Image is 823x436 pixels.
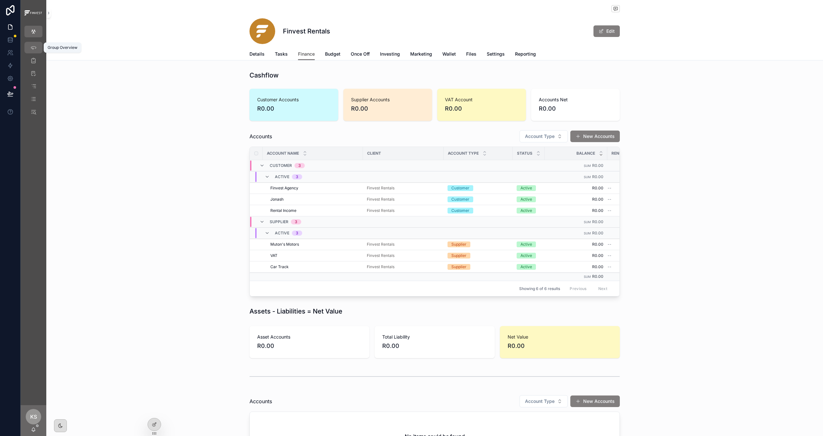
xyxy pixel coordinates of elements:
span: Finvest Rentals [367,253,394,258]
a: -- [608,186,648,191]
a: Tasks [275,48,288,61]
a: Finance [298,48,315,60]
a: R0.00 [548,264,603,269]
span: Renewal Day [611,151,639,156]
span: Finvest Rentals [367,197,394,202]
span: Account Type [525,133,555,140]
div: Supplier [451,253,466,259]
a: Supplier [448,253,509,259]
div: Customer [451,196,469,202]
small: Sum [584,175,591,179]
div: Active [520,264,532,270]
a: Muton's Motors [270,242,359,247]
a: Wallet [442,48,456,61]
a: Once Off [351,48,370,61]
span: Budget [325,51,340,57]
span: R0.00 [351,104,424,113]
span: -- [608,186,611,191]
small: Sum [584,232,591,235]
a: R0.00 [548,197,603,202]
span: Accounts Net [539,96,612,103]
a: Investing [380,48,400,61]
a: Supplier [448,241,509,247]
span: R0.00 [592,274,603,279]
a: Car Track [270,264,359,269]
h1: Cashflow [249,71,279,80]
div: Customer [451,185,469,191]
h1: Finvest Rentals [283,27,330,36]
button: New Accounts [570,131,620,142]
span: Account Type [448,151,479,156]
a: Customer [448,196,509,202]
span: R0.00 [592,219,603,224]
span: Muton's Motors [270,242,299,247]
a: Finvest Rentals [367,264,394,269]
button: Select Button [520,130,568,142]
span: Marketing [410,51,432,57]
span: Asset Accounts [257,334,362,340]
small: Sum [584,275,591,278]
a: Active [517,185,541,191]
div: scrollable content [21,37,46,126]
div: 3 [295,219,297,224]
a: Finvest Rentals [367,208,394,213]
a: Customer [448,208,509,213]
div: Supplier [451,264,466,270]
span: Car Track [270,264,289,269]
span: Details [249,51,265,57]
a: Jonash [270,197,359,202]
span: Files [466,51,476,57]
button: New Accounts [570,395,620,407]
a: R0.00 [548,186,603,191]
div: Supplier [451,241,466,247]
span: R0.00 [548,242,603,247]
span: VAT Account [445,96,518,103]
span: Accounts [249,397,272,405]
span: VAT [270,253,277,258]
a: VAT [270,253,359,258]
a: Details [249,48,265,61]
a: Active [517,196,541,202]
span: Accounts [249,132,272,140]
span: Investing [380,51,400,57]
span: -- [608,242,611,247]
button: Edit [593,25,620,37]
a: Rental Income [270,208,359,213]
span: R0.00 [257,341,362,350]
span: -- [608,197,611,202]
button: Select Button [520,395,568,407]
span: Jonash [270,197,284,202]
div: Active [520,241,532,247]
a: Finvest Rentals [367,208,440,213]
a: -- [608,208,648,213]
span: R0.00 [539,104,612,113]
small: Sum [584,164,591,168]
span: -- [608,264,611,269]
div: 3 [296,231,298,236]
span: Active [275,174,289,179]
span: Supplier Accounts [351,96,424,103]
span: Rental Income [270,208,296,213]
span: Finance [298,51,315,57]
span: Supplier [270,219,288,224]
a: Budget [325,48,340,61]
span: Total Liability [382,334,487,340]
span: -- [608,208,611,213]
a: Finvest Rentals [367,186,440,191]
a: Finvest Rentals [367,186,394,191]
div: Active [520,253,532,259]
span: R0.00 [508,341,612,350]
a: Finvest Rentals [367,264,440,269]
a: Customer [448,185,509,191]
img: App logo [24,10,42,16]
a: -- [608,197,648,202]
span: Client [367,151,381,156]
span: R0.00 [548,253,603,258]
span: R0.00 [257,104,330,113]
a: R0.00 [548,208,603,213]
span: Reporting [515,51,536,57]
